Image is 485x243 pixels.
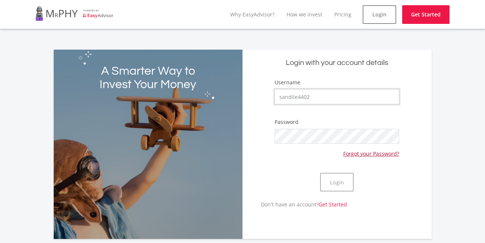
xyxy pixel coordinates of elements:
[343,144,399,158] a: Forgot your Password?
[287,11,322,18] a: How we invest
[230,11,275,18] a: Why EasyAdvisor?
[248,58,426,68] h5: Login with your account details
[91,65,205,91] h2: A Smarter Way to Invest Your Money
[319,201,347,208] a: Get Started
[320,173,354,191] button: Login
[275,79,300,86] label: Username
[275,118,298,126] label: Password
[242,200,347,208] p: Don't have an account?
[334,11,351,18] a: Pricing
[363,5,396,24] a: Login
[402,5,450,24] a: Get Started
